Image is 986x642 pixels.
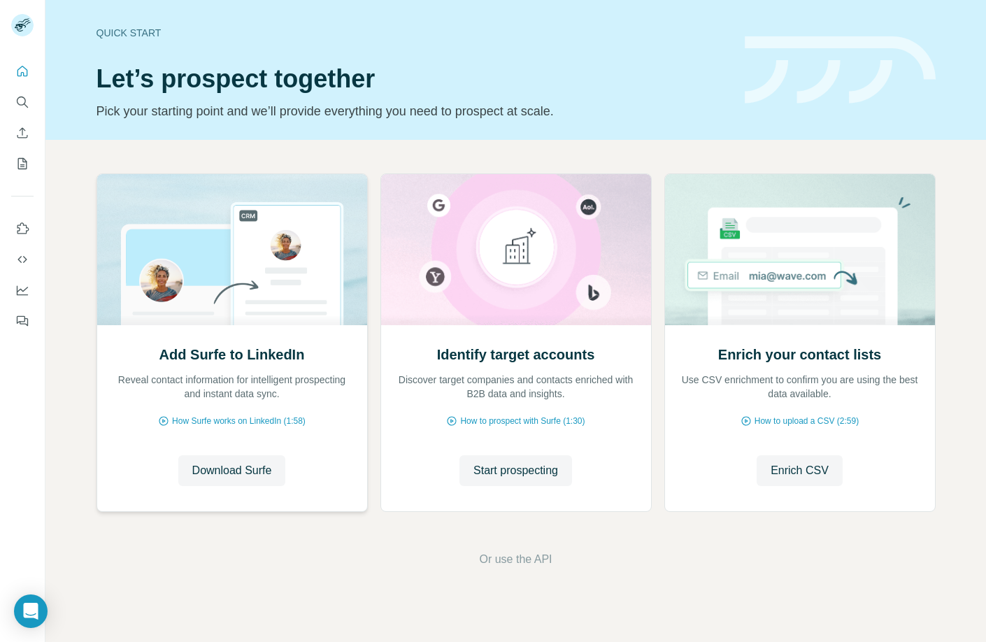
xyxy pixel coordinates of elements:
span: Start prospecting [473,462,558,479]
img: Identify target accounts [380,174,652,325]
p: Discover target companies and contacts enriched with B2B data and insights. [395,373,637,401]
button: Search [11,90,34,115]
span: Enrich CSV [771,462,829,479]
button: Or use the API [479,551,552,568]
button: Start prospecting [459,455,572,486]
button: Quick start [11,59,34,84]
p: Reveal contact information for intelligent prospecting and instant data sync. [111,373,353,401]
img: Enrich your contact lists [664,174,936,325]
button: Download Surfe [178,455,286,486]
span: Download Surfe [192,462,272,479]
div: Open Intercom Messenger [14,594,48,628]
button: Dashboard [11,278,34,303]
button: My lists [11,151,34,176]
img: Add Surfe to LinkedIn [97,174,368,325]
div: Quick start [97,26,728,40]
button: Use Surfe API [11,247,34,272]
h2: Add Surfe to LinkedIn [159,345,305,364]
p: Pick your starting point and we’ll provide everything you need to prospect at scale. [97,101,728,121]
h2: Identify target accounts [437,345,595,364]
h2: Enrich your contact lists [718,345,881,364]
p: Use CSV enrichment to confirm you are using the best data available. [679,373,921,401]
button: Enrich CSV [11,120,34,145]
span: How Surfe works on LinkedIn (1:58) [172,415,306,427]
button: Feedback [11,308,34,334]
img: banner [745,36,936,104]
span: How to upload a CSV (2:59) [755,415,859,427]
button: Enrich CSV [757,455,843,486]
span: How to prospect with Surfe (1:30) [460,415,585,427]
h1: Let’s prospect together [97,65,728,93]
button: Use Surfe on LinkedIn [11,216,34,241]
